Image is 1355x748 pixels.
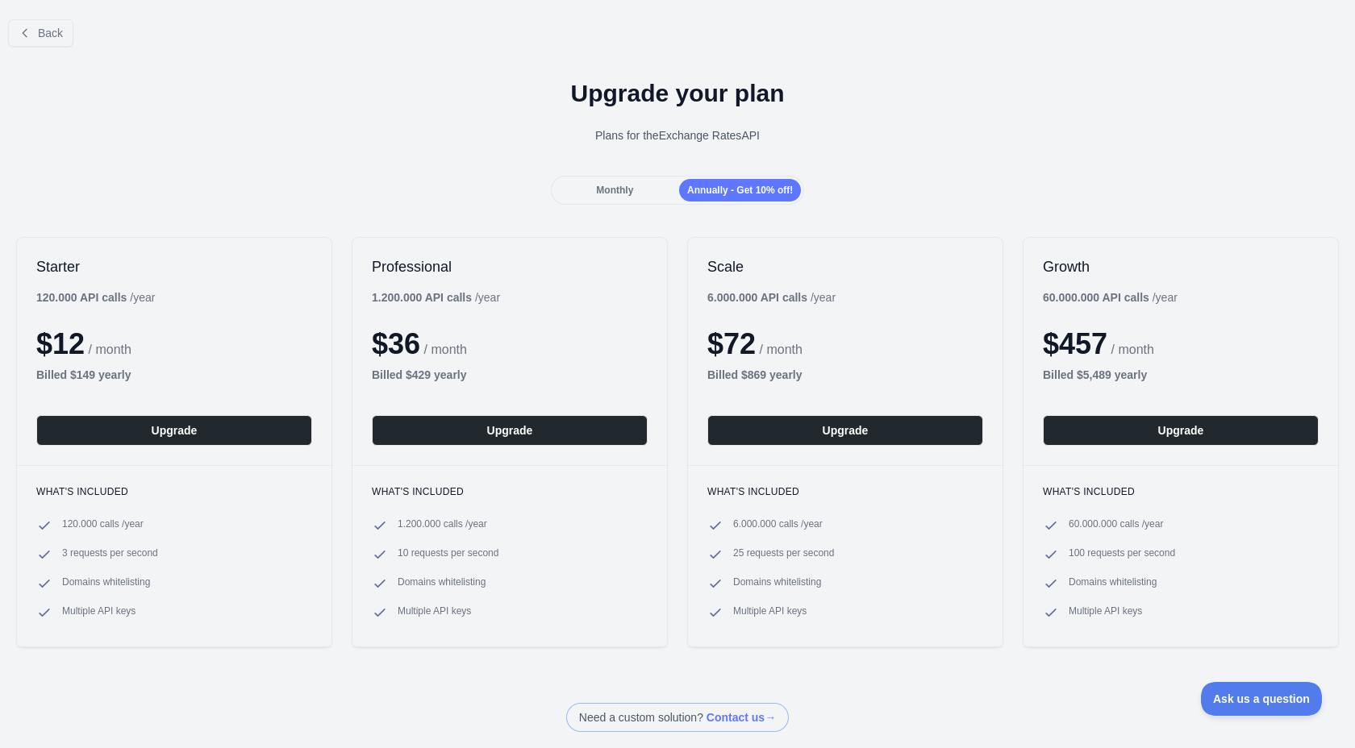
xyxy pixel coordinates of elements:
span: $ 457 [1043,327,1107,360]
iframe: Toggle Customer Support [1201,682,1323,716]
b: 60.000.000 API calls [1043,291,1149,304]
b: 6.000.000 API calls [707,291,807,304]
h2: Growth [1043,257,1319,276]
div: / year [707,289,836,305]
h2: Scale [707,257,983,276]
span: $ 72 [707,327,756,360]
div: / year [1043,289,1178,305]
h2: Professional [372,257,648,276]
